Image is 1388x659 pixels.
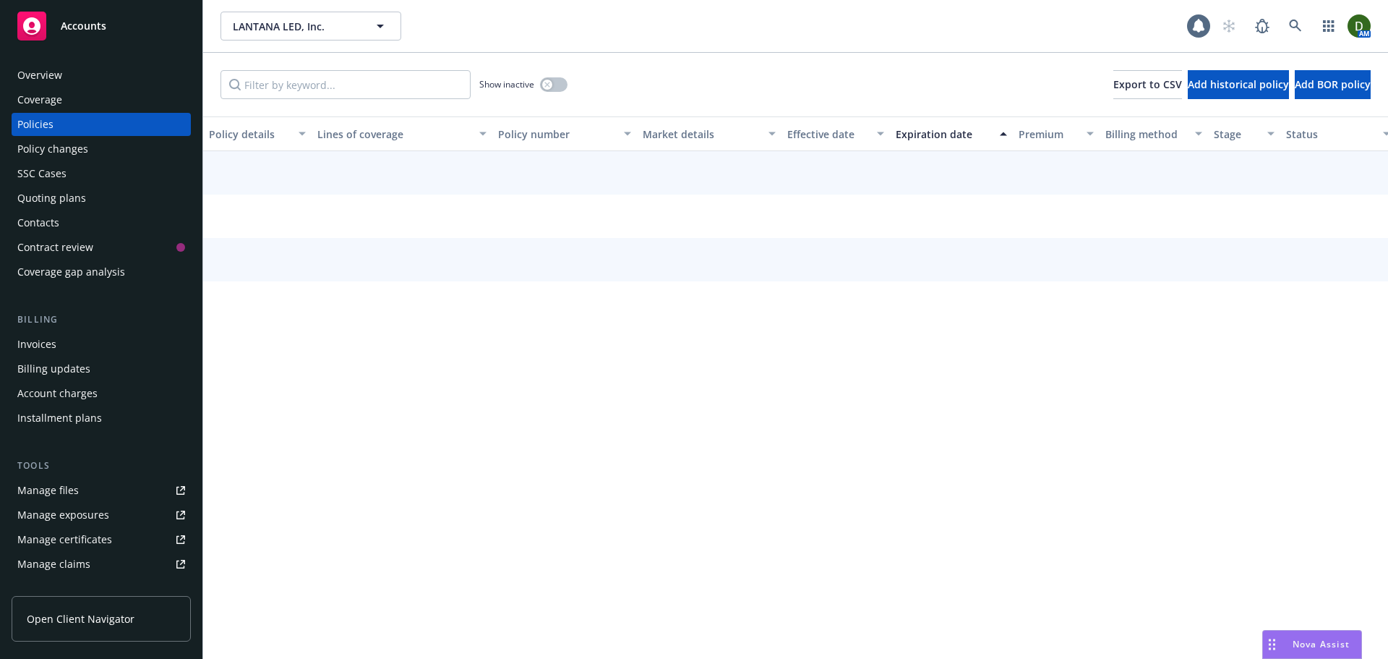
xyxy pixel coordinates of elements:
[220,12,401,41] button: LANTANA LED, Inc.
[787,127,868,142] div: Effective date
[12,113,191,136] a: Policies
[12,333,191,356] a: Invoices
[12,479,191,502] a: Manage files
[1281,12,1310,41] a: Search
[203,116,312,151] button: Policy details
[1188,77,1289,91] span: Add historical policy
[12,407,191,430] a: Installment plans
[27,611,134,626] span: Open Client Navigator
[1295,70,1371,99] button: Add BOR policy
[781,116,890,151] button: Effective date
[479,78,534,90] span: Show inactive
[1019,127,1078,142] div: Premium
[317,127,471,142] div: Lines of coverage
[12,382,191,405] a: Account charges
[1214,12,1243,41] a: Start snowing
[17,407,102,430] div: Installment plans
[17,211,59,234] div: Contacts
[17,357,90,380] div: Billing updates
[17,88,62,111] div: Coverage
[12,313,191,327] div: Billing
[312,116,492,151] button: Lines of coverage
[17,162,67,185] div: SSC Cases
[17,479,79,502] div: Manage files
[1295,77,1371,91] span: Add BOR policy
[17,382,98,405] div: Account charges
[17,113,53,136] div: Policies
[12,503,191,527] a: Manage exposures
[17,260,125,284] div: Coverage gap analysis
[1248,12,1277,41] a: Report a Bug
[896,127,991,142] div: Expiration date
[1314,12,1343,41] a: Switch app
[17,577,85,600] div: Manage BORs
[12,211,191,234] a: Contacts
[890,116,1013,151] button: Expiration date
[12,6,191,46] a: Accounts
[492,116,637,151] button: Policy number
[17,553,90,576] div: Manage claims
[1208,116,1280,151] button: Stage
[643,127,760,142] div: Market details
[12,357,191,380] a: Billing updates
[12,162,191,185] a: SSC Cases
[637,116,781,151] button: Market details
[1100,116,1208,151] button: Billing method
[12,88,191,111] a: Coverage
[17,236,93,259] div: Contract review
[17,528,112,551] div: Manage certificates
[233,19,358,34] span: LANTANA LED, Inc.
[12,137,191,161] a: Policy changes
[17,64,62,87] div: Overview
[1293,638,1350,650] span: Nova Assist
[1113,77,1182,91] span: Export to CSV
[12,528,191,551] a: Manage certificates
[1262,630,1362,659] button: Nova Assist
[12,260,191,284] a: Coverage gap analysis
[1348,14,1371,38] img: photo
[1013,116,1100,151] button: Premium
[17,187,86,210] div: Quoting plans
[17,137,88,161] div: Policy changes
[17,333,56,356] div: Invoices
[12,64,191,87] a: Overview
[12,553,191,576] a: Manage claims
[12,459,191,473] div: Tools
[12,187,191,210] a: Quoting plans
[1286,127,1374,142] div: Status
[12,236,191,259] a: Contract review
[220,70,471,99] input: Filter by keyword...
[1263,631,1281,658] div: Drag to move
[1214,127,1259,142] div: Stage
[12,577,191,600] a: Manage BORs
[1113,70,1182,99] button: Export to CSV
[1188,70,1289,99] button: Add historical policy
[1105,127,1186,142] div: Billing method
[498,127,615,142] div: Policy number
[17,503,109,527] div: Manage exposures
[61,20,106,32] span: Accounts
[209,127,290,142] div: Policy details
